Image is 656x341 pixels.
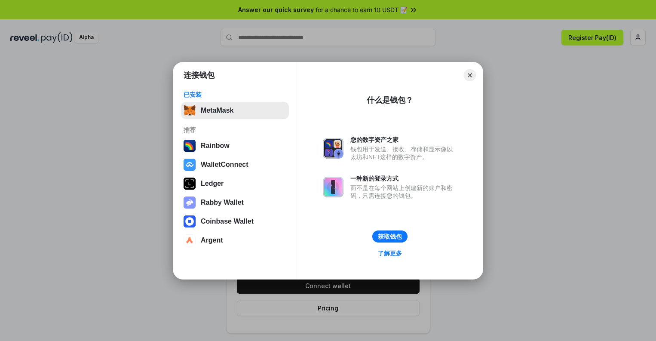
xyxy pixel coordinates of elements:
div: 了解更多 [378,249,402,257]
div: 钱包用于发送、接收、存储和显示像以太坊和NFT这样的数字资产。 [350,145,457,161]
img: svg+xml,%3Csvg%20width%3D%2228%22%20height%3D%2228%22%20viewBox%3D%220%200%2028%2028%22%20fill%3D... [184,234,196,246]
h1: 连接钱包 [184,70,215,80]
div: 您的数字资产之家 [350,136,457,144]
img: svg+xml,%3Csvg%20width%3D%22120%22%20height%3D%22120%22%20viewBox%3D%220%200%20120%20120%22%20fil... [184,140,196,152]
div: Coinbase Wallet [201,218,254,225]
div: Argent [201,237,223,244]
div: 获取钱包 [378,233,402,240]
button: 获取钱包 [372,230,408,243]
div: 而不是在每个网站上创建新的账户和密码，只需连接您的钱包。 [350,184,457,200]
button: Rainbow [181,137,289,154]
button: Rabby Wallet [181,194,289,211]
button: Ledger [181,175,289,192]
div: Ledger [201,180,224,187]
div: 已安装 [184,91,286,98]
div: MetaMask [201,107,233,114]
button: WalletConnect [181,156,289,173]
img: svg+xml,%3Csvg%20width%3D%2228%22%20height%3D%2228%22%20viewBox%3D%220%200%2028%2028%22%20fill%3D... [184,215,196,227]
div: 推荐 [184,126,286,134]
div: Rabby Wallet [201,199,244,206]
div: Rainbow [201,142,230,150]
img: svg+xml,%3Csvg%20fill%3D%22none%22%20height%3D%2233%22%20viewBox%3D%220%200%2035%2033%22%20width%... [184,104,196,117]
img: svg+xml,%3Csvg%20xmlns%3D%22http%3A%2F%2Fwww.w3.org%2F2000%2Fsvg%22%20fill%3D%22none%22%20viewBox... [184,197,196,209]
img: svg+xml,%3Csvg%20xmlns%3D%22http%3A%2F%2Fwww.w3.org%2F2000%2Fsvg%22%20width%3D%2228%22%20height%3... [184,178,196,190]
button: Coinbase Wallet [181,213,289,230]
button: Argent [181,232,289,249]
a: 了解更多 [373,248,407,259]
button: MetaMask [181,102,289,119]
button: Close [464,69,476,81]
img: svg+xml,%3Csvg%20xmlns%3D%22http%3A%2F%2Fwww.w3.org%2F2000%2Fsvg%22%20fill%3D%22none%22%20viewBox... [323,138,343,159]
div: WalletConnect [201,161,248,169]
div: 什么是钱包？ [367,95,413,105]
div: 一种新的登录方式 [350,175,457,182]
img: svg+xml,%3Csvg%20width%3D%2228%22%20height%3D%2228%22%20viewBox%3D%220%200%2028%2028%22%20fill%3D... [184,159,196,171]
img: svg+xml,%3Csvg%20xmlns%3D%22http%3A%2F%2Fwww.w3.org%2F2000%2Fsvg%22%20fill%3D%22none%22%20viewBox... [323,177,343,197]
